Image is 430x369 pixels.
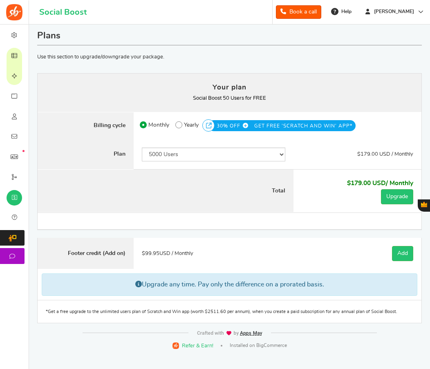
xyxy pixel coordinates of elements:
[276,5,321,19] a: Book a call
[357,152,413,157] span: $179.00 USD / Monthly
[145,251,159,256] span: 99.95
[38,112,134,140] label: Billing cycle
[37,300,422,323] div: *Get a free upgrade to the unlimited users plan of Scratch and Win app (worth $2511.60 per annum)...
[184,119,199,131] span: Yearly
[38,238,134,269] label: Footer credit (Add on)
[392,246,413,261] a: Add
[42,273,417,295] p: Upgrade any time. Pay only the difference on a prorated basis.
[347,180,413,186] b: $179.00 USD
[386,180,413,186] span: / Monthly
[381,189,413,204] button: Upgrade
[371,8,417,15] span: [PERSON_NAME]
[37,27,422,45] h1: Plans
[339,8,352,15] span: Help
[421,201,427,207] span: Gratisfaction
[148,119,169,131] span: Monthly
[197,331,263,336] img: img-footer.webp
[46,82,414,93] h4: Your plan
[193,96,266,101] b: Social Boost 50 Users for FREE
[217,122,352,127] a: 30% OFF GET FREE 'SCRATCH AND WIN' APP*
[6,4,22,20] img: Social Boost
[217,120,253,132] span: 30% OFF
[221,345,222,347] span: |
[328,5,356,18] a: Help
[230,342,287,349] span: Installed on BigCommerce
[39,8,87,17] h1: Social Boost
[172,342,213,349] a: Refer & Earn!
[254,120,352,132] span: GET FREE 'SCRATCH AND WIN' APP*
[418,199,430,212] button: Gratisfaction
[38,170,293,212] label: Total
[37,54,164,60] span: Use this section to upgrade/downgrade your package.
[396,335,430,369] iframe: LiveChat chat widget
[142,251,193,256] span: $ USD / Monthly
[22,150,25,152] em: New
[38,139,134,170] label: Plan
